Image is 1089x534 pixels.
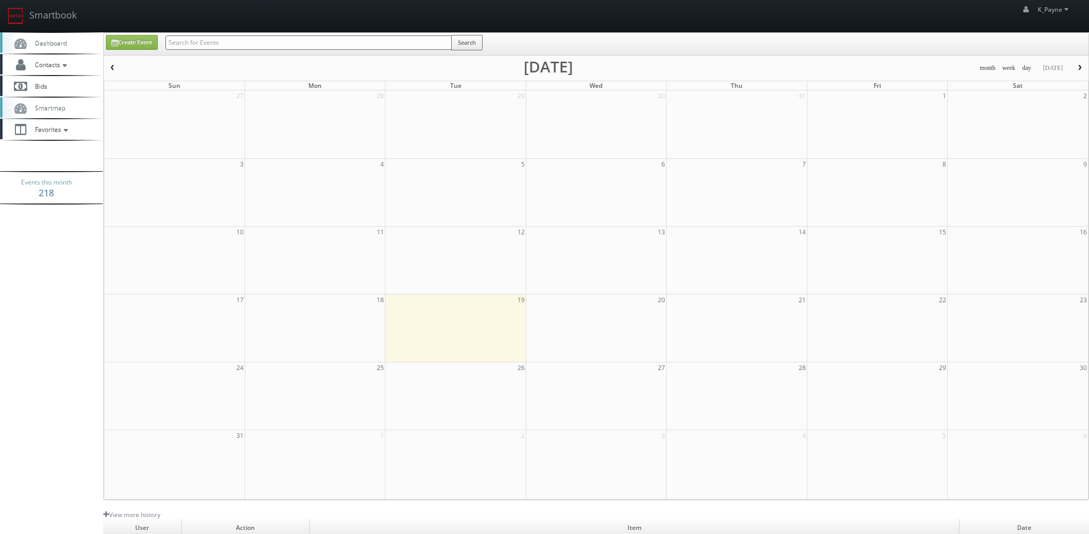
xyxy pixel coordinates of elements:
[660,430,666,441] span: 3
[999,62,1019,75] button: week
[942,90,947,101] span: 1
[516,90,526,101] span: 29
[657,90,666,101] span: 30
[657,362,666,373] span: 27
[976,62,999,75] button: month
[1039,62,1066,75] button: [DATE]
[798,294,807,305] span: 21
[798,362,807,373] span: 28
[516,227,526,237] span: 12
[520,159,526,170] span: 5
[235,227,245,237] span: 10
[21,177,72,188] span: Events this month
[39,187,54,199] strong: 218
[165,35,452,50] input: Search for Events
[938,362,947,373] span: 29
[1082,430,1088,441] span: 6
[379,159,385,170] span: 4
[657,294,666,305] span: 20
[1013,81,1023,90] span: Sat
[524,62,573,72] h2: [DATE]
[103,510,160,519] a: View more history
[1038,5,1072,14] span: K_Payne
[657,227,666,237] span: 13
[798,90,807,101] span: 31
[376,362,385,373] span: 25
[239,159,245,170] span: 3
[235,362,245,373] span: 24
[942,430,947,441] span: 5
[376,227,385,237] span: 11
[235,90,245,101] span: 27
[942,159,947,170] span: 8
[376,294,385,305] span: 18
[376,90,385,101] span: 28
[30,60,69,69] span: Contacts
[660,159,666,170] span: 6
[938,227,947,237] span: 15
[30,39,67,47] span: Dashboard
[1079,362,1088,373] span: 30
[731,81,743,90] span: Thu
[30,82,47,90] span: Bids
[106,35,158,50] a: Create Event
[798,227,807,237] span: 14
[450,81,462,90] span: Tue
[8,8,24,24] img: smartbook-logo.png
[1082,159,1088,170] span: 9
[235,430,245,441] span: 31
[308,81,322,90] span: Mon
[801,159,807,170] span: 7
[1079,294,1088,305] span: 23
[169,81,180,90] span: Sun
[30,103,65,112] span: Smartmap
[589,81,602,90] span: Wed
[379,430,385,441] span: 1
[451,35,483,50] button: Search
[30,125,70,134] span: Favorites
[1082,90,1088,101] span: 2
[1019,62,1035,75] button: day
[520,430,526,441] span: 2
[516,362,526,373] span: 26
[938,294,947,305] span: 22
[235,294,245,305] span: 17
[874,81,881,90] span: Fri
[516,294,526,305] span: 19
[801,430,807,441] span: 4
[1079,227,1088,237] span: 16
